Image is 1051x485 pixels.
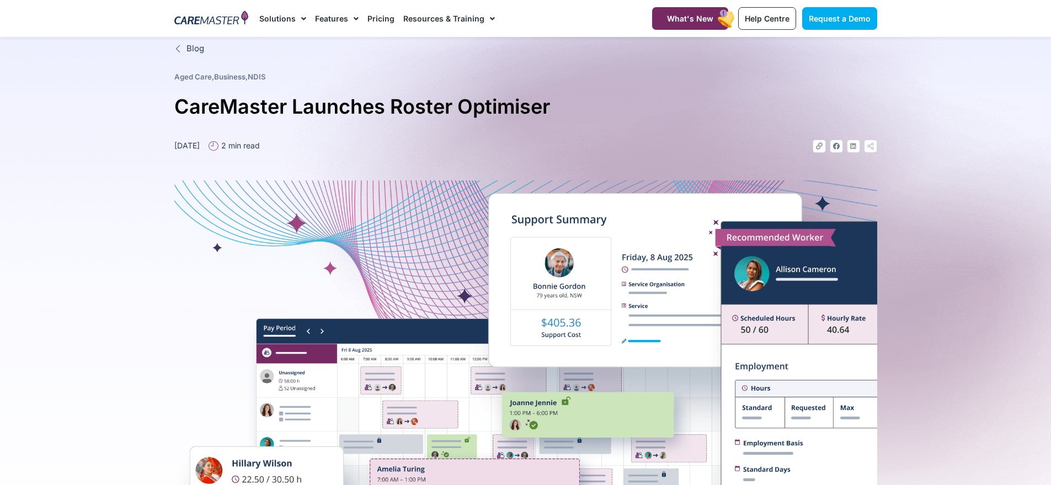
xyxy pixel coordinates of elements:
[667,14,713,23] span: What's New
[214,72,246,81] a: Business
[652,7,728,30] a: What's New
[174,90,877,123] h1: CareMaster Launches Roster Optimiser
[218,140,260,151] span: 2 min read
[738,7,796,30] a: Help Centre
[248,72,266,81] a: NDIS
[802,7,877,30] a: Request a Demo
[809,14,871,23] span: Request a Demo
[745,14,789,23] span: Help Centre
[174,72,212,81] a: Aged Care
[174,42,877,55] a: Blog
[174,141,200,150] time: [DATE]
[184,42,204,55] span: Blog
[174,72,266,81] span: , ,
[174,10,249,27] img: CareMaster Logo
